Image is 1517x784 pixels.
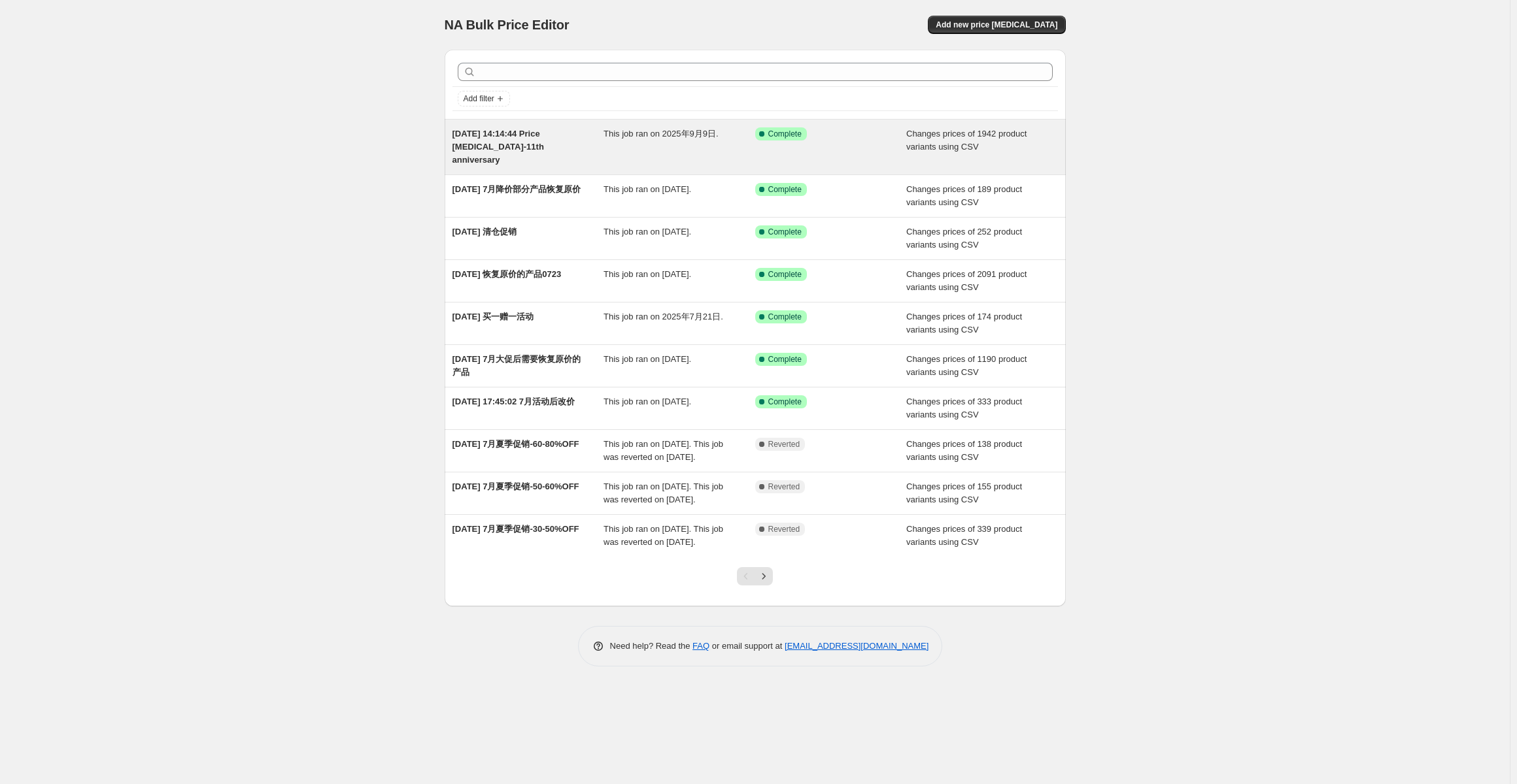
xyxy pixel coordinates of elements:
span: or email support at [709,641,785,651]
span: Complete [768,129,802,139]
span: This job ran on [DATE]. This job was reverted on [DATE]. [604,439,723,462]
button: Add filter [458,91,510,106]
span: This job ran on [DATE]. This job was reverted on [DATE]. [604,482,723,504]
span: Changes prices of 155 product variants using CSV [906,482,1022,504]
span: Reverted [768,524,800,534]
a: FAQ [692,641,709,651]
span: [DATE] 14:14:44 Price [MEDICAL_DATA]-11th anniversary [452,129,544,165]
span: Complete [768,227,802,237]
span: Changes prices of 138 product variants using CSV [906,439,1022,462]
span: Changes prices of 174 product variants using CSV [906,312,1022,335]
span: Need help? Read the [610,641,693,651]
span: Reverted [768,482,800,492]
span: [DATE] 7月大促后需要恢复原价的产品 [452,354,581,377]
span: Complete [768,397,802,407]
span: NA Bulk Price Editor [445,18,570,32]
span: Complete [768,184,802,195]
span: This job ran on 2025年9月9日. [604,129,719,139]
span: Reverted [768,439,800,449]
button: Next [755,567,773,585]
span: Complete [768,354,802,365]
span: This job ran on [DATE]. This job was reverted on [DATE]. [604,524,723,547]
span: [DATE] 恢复原价的产品0723 [452,269,562,279]
span: [DATE] 买一赠一活动 [452,312,534,321]
span: Changes prices of 1190 product variants using CSV [906,354,1027,377]
span: [DATE] 17:45:02 7月活动后改价 [452,397,575,406]
span: Complete [768,269,802,280]
nav: Pagination [737,567,773,585]
span: Changes prices of 1942 product variants using CSV [906,129,1027,152]
span: This job ran on 2025年7月21日. [604,312,723,321]
span: This job ran on [DATE]. [604,184,691,194]
span: Changes prices of 339 product variants using CSV [906,524,1022,547]
span: This job ran on [DATE]. [604,269,691,279]
span: [DATE] 7月夏季促销-30-50%OFF [452,524,579,534]
a: [EMAIL_ADDRESS][DOMAIN_NAME] [785,641,929,651]
span: [DATE] 7月夏季促销-50-60%OFF [452,482,579,491]
span: Complete [768,312,802,322]
button: Add new price [MEDICAL_DATA] [928,16,1065,34]
span: [DATE] 7月夏季促销-60-80%OFF [452,439,579,449]
span: [DATE] 7月降价部分产品恢复原价 [452,184,581,194]
span: This job ran on [DATE]. [604,397,691,406]
span: Changes prices of 189 product variants using CSV [906,184,1022,207]
span: Add filter [464,93,494,104]
span: Changes prices of 252 product variants using CSV [906,227,1022,250]
span: This job ran on [DATE]. [604,227,691,237]
span: [DATE] 清仓促销 [452,227,517,237]
span: Changes prices of 2091 product variants using CSV [906,269,1027,292]
span: This job ran on [DATE]. [604,354,691,364]
span: Changes prices of 333 product variants using CSV [906,397,1022,419]
span: Add new price [MEDICAL_DATA] [936,20,1057,30]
